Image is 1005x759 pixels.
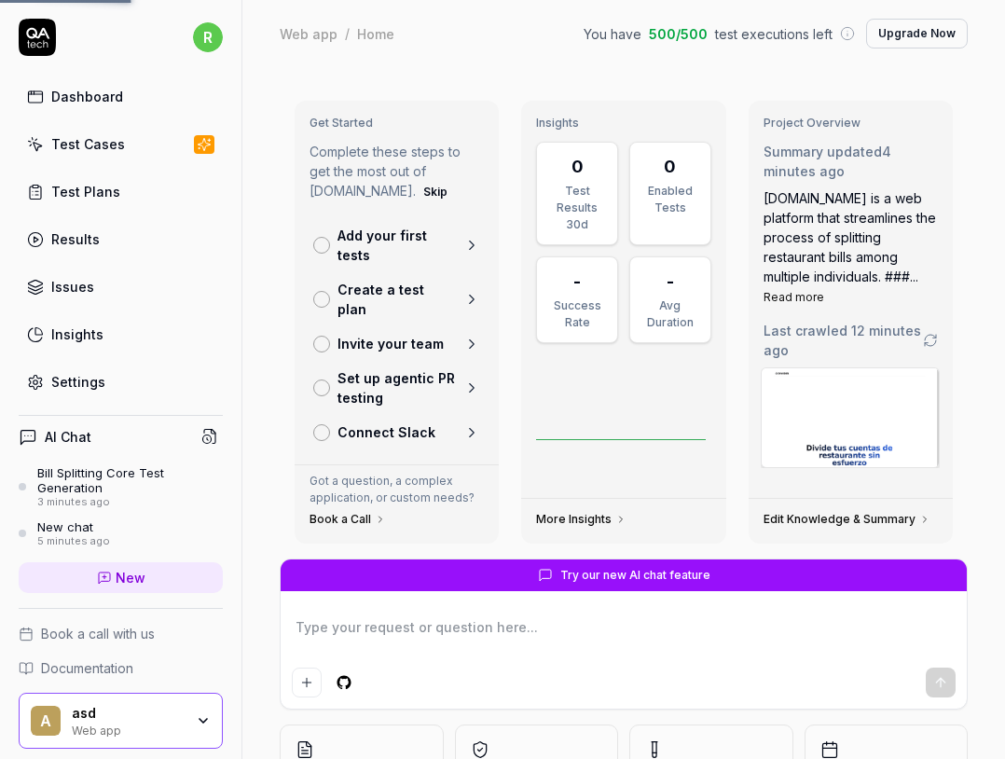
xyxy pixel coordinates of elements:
a: Settings [19,364,223,400]
a: Add your first tests [306,218,488,272]
img: Screenshot [762,368,939,467]
div: Insights [51,324,103,344]
div: Enabled Tests [641,183,699,216]
div: Success Rate [548,297,606,331]
button: Skip [420,181,451,203]
span: [DOMAIN_NAME] is a web platform that streamlines the process of splitting restaurant bills among ... [764,190,936,284]
p: Add your first tests [337,226,456,265]
button: r [193,19,223,56]
p: Connect Slack [337,422,435,442]
button: Read more [764,289,824,306]
span: a [31,706,61,736]
a: Invite your team [306,326,488,361]
button: aasdWeb app [19,693,223,749]
a: Set up agentic PR testing [306,361,488,415]
span: r [193,22,223,52]
span: New [116,568,145,587]
a: New chat5 minutes ago [19,519,223,547]
span: Summary updated [764,144,882,159]
div: Web app [280,24,337,43]
span: You have [584,24,641,44]
h3: Get Started [310,116,484,131]
p: Complete these steps to get the most out of [DOMAIN_NAME]. [310,142,484,203]
h3: Project Overview [764,116,938,131]
p: Got a question, a complex application, or custom needs? [310,473,484,506]
p: Create a test plan [337,280,456,319]
span: test executions left [715,24,833,44]
div: 5 minutes ago [37,535,110,548]
div: Web app [72,722,184,737]
a: Dashboard [19,78,223,115]
a: Documentation [19,658,223,678]
h4: AI Chat [45,427,91,447]
div: Dashboard [51,87,123,106]
a: Test Plans [19,173,223,210]
div: / [345,24,350,43]
a: More Insights [536,512,626,527]
a: New [19,562,223,593]
div: Settings [51,372,105,392]
span: Documentation [41,658,133,678]
div: - [573,269,581,294]
a: Bill Splitting Core Test Generation3 minutes ago [19,465,223,508]
div: - [667,269,674,294]
a: Go to crawling settings [923,333,938,348]
div: Issues [51,277,94,297]
button: Upgrade Now [866,19,968,48]
p: Set up agentic PR testing [337,368,456,407]
div: Test Results 30d [548,183,606,233]
span: Book a call with us [41,624,155,643]
a: Create a test plan [306,272,488,326]
div: Avg Duration [641,297,699,331]
div: asd [72,705,184,722]
div: 0 [664,154,676,179]
div: Results [51,229,100,249]
div: Bill Splitting Core Test Generation [37,465,223,496]
button: Add attachment [292,668,322,697]
div: 3 minutes ago [37,496,223,509]
a: Connect Slack [306,415,488,449]
span: Try our new AI chat feature [560,567,710,584]
a: Test Cases [19,126,223,162]
div: Home [357,24,394,43]
div: Test Plans [51,182,120,201]
span: 500 / 500 [649,24,708,44]
a: Results [19,221,223,257]
a: Book a Call [310,512,386,527]
div: Test Cases [51,134,125,154]
span: Last crawled [764,321,923,360]
a: Edit Knowledge & Summary [764,512,930,527]
a: Insights [19,316,223,352]
div: 0 [571,154,584,179]
div: New chat [37,519,110,534]
a: Issues [19,269,223,305]
h3: Insights [536,116,710,131]
p: Invite your team [337,334,444,353]
a: Book a call with us [19,624,223,643]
